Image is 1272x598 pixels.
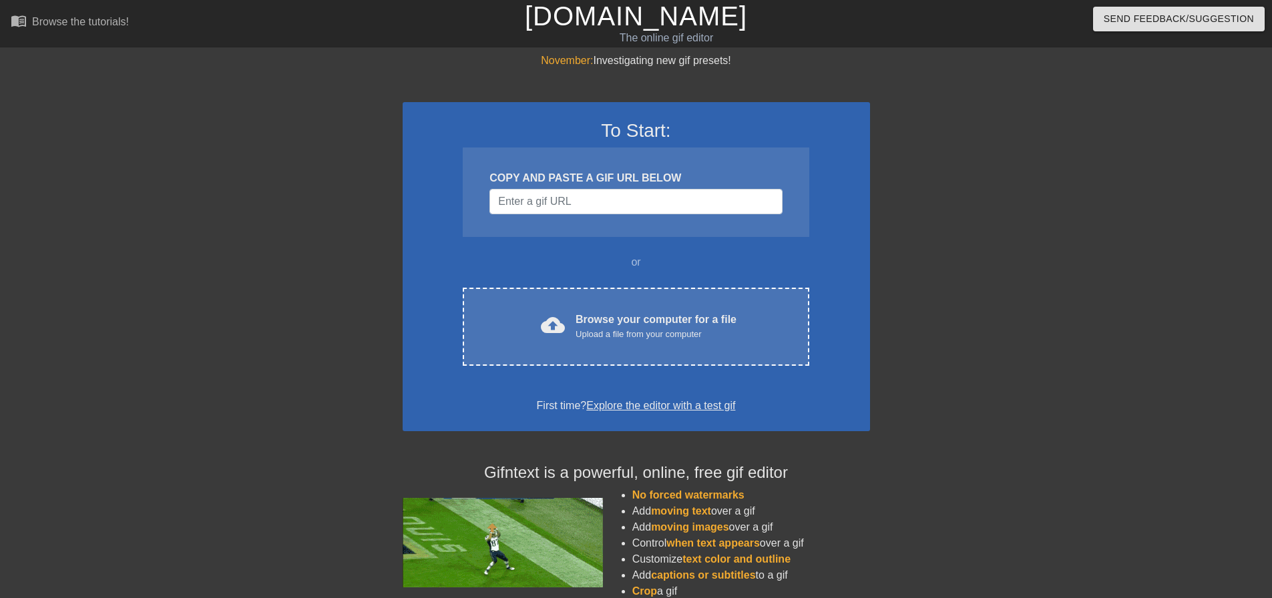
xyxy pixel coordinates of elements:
span: cloud_upload [541,313,565,337]
h3: To Start: [420,119,853,142]
div: First time? [420,398,853,414]
a: Explore the editor with a test gif [586,400,735,411]
span: November: [541,55,593,66]
input: Username [489,189,782,214]
li: Customize [632,551,870,567]
div: Browse the tutorials! [32,16,129,27]
li: Add to a gif [632,567,870,583]
span: No forced watermarks [632,489,745,501]
div: COPY AND PASTE A GIF URL BELOW [489,170,782,186]
div: The online gif editor [431,30,902,46]
a: [DOMAIN_NAME] [525,1,747,31]
li: Add over a gif [632,519,870,535]
li: Control over a gif [632,535,870,551]
div: Investigating new gif presets! [403,53,870,69]
span: text color and outline [682,553,791,565]
span: captions or subtitles [651,569,755,581]
button: Send Feedback/Suggestion [1093,7,1265,31]
span: moving images [651,521,728,533]
div: Upload a file from your computer [576,328,736,341]
a: Browse the tutorials! [11,13,129,33]
span: Crop [632,585,657,597]
div: or [437,254,835,270]
li: Add over a gif [632,503,870,519]
span: menu_book [11,13,27,29]
span: when text appears [666,537,760,549]
img: football_small.gif [403,498,603,587]
span: moving text [651,505,711,517]
span: Send Feedback/Suggestion [1104,11,1254,27]
h4: Gifntext is a powerful, online, free gif editor [403,463,870,483]
div: Browse your computer for a file [576,312,736,341]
